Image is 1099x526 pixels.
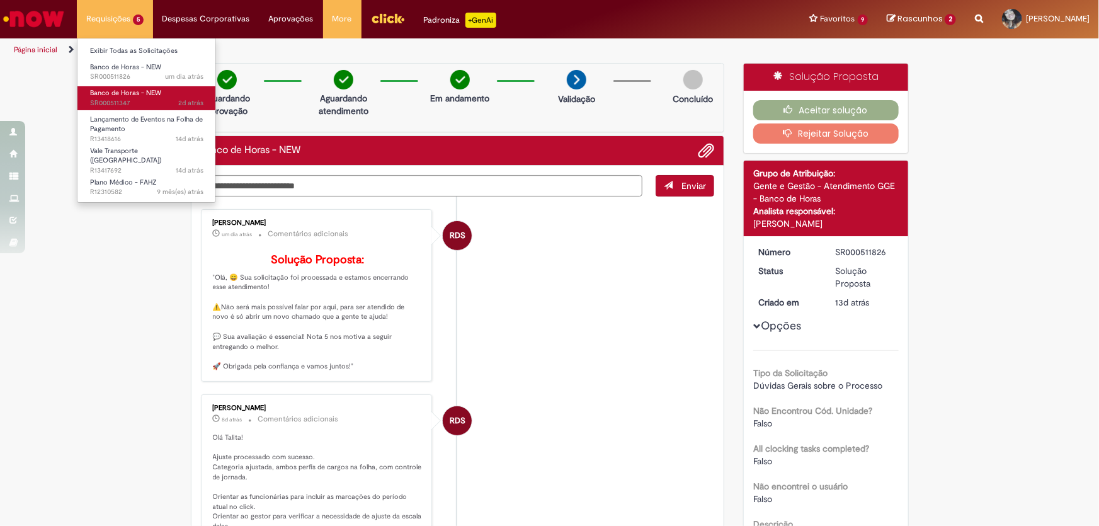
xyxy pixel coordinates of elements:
[887,13,956,25] a: Rascunhos
[897,13,943,25] span: Rascunhos
[269,13,314,25] span: Aprovações
[858,14,868,25] span: 9
[698,142,714,159] button: Adicionar anexos
[196,92,258,117] p: Aguardando Aprovação
[162,13,250,25] span: Despesas Corporativas
[77,113,216,140] a: Aberto R13418616 : Lançamento de Eventos na Folha de Pagamento
[430,92,489,105] p: Em andamento
[222,231,253,238] time: 26/08/2025 16:53:19
[749,296,826,309] dt: Criado em
[753,443,869,454] b: All clocking tasks completed?
[313,92,374,117] p: Aguardando atendimento
[753,493,772,505] span: Falso
[90,166,203,176] span: R13417692
[673,93,713,105] p: Concluído
[450,220,465,251] span: RDS
[77,86,216,110] a: Aberto SR000511347 : Banco de Horas - NEW
[371,9,405,28] img: click_logo_yellow_360x200.png
[753,167,899,180] div: Grupo de Atribuição:
[271,253,364,267] b: Solução Proposta:
[744,64,908,91] div: Solução Proposta
[836,246,894,258] div: SR000511826
[90,98,203,108] span: SR000511347
[450,70,470,89] img: check-circle-green.png
[258,414,339,425] small: Comentários adicionais
[333,13,352,25] span: More
[165,72,203,81] span: um dia atrás
[753,180,899,205] div: Gente e Gestão - Atendimento GGE - Banco de Horas
[1,6,66,31] img: ServiceNow
[753,217,899,230] div: [PERSON_NAME]
[90,88,161,98] span: Banco de Horas - NEW
[821,13,855,25] span: Favoritos
[753,123,899,144] button: Rejeitar Solução
[77,144,216,171] a: Aberto R13417692 : Vale Transporte (VT)
[465,13,496,28] p: +GenAi
[268,229,349,239] small: Comentários adicionais
[213,404,423,412] div: [PERSON_NAME]
[90,178,157,187] span: Plano Médico - FAHZ
[201,145,301,156] h2: Banco de Horas - NEW Histórico de tíquete
[683,70,703,89] img: img-circle-grey.png
[222,416,242,423] time: 20/08/2025 15:40:26
[176,134,203,144] span: 14d atrás
[443,221,472,250] div: Raquel De Souza
[165,72,203,81] time: 26/08/2025 16:53:19
[749,265,826,277] dt: Status
[9,38,723,62] ul: Trilhas de página
[90,72,203,82] span: SR000511826
[567,70,586,89] img: arrow-next.png
[213,254,423,372] p: "Olá, 😄 Sua solicitação foi processada e estamos encerrando esse atendimento! ⚠️Não será mais pos...
[222,231,253,238] span: um dia atrás
[753,455,772,467] span: Falso
[77,176,216,199] a: Aberto R12310582 : Plano Médico - FAHZ
[836,297,870,308] time: 15/08/2025 14:53:37
[558,93,595,105] p: Validação
[77,44,216,58] a: Exibir Todas as Solicitações
[90,62,161,72] span: Banco de Horas - NEW
[945,14,956,25] span: 2
[334,70,353,89] img: check-circle-green.png
[176,166,203,175] span: 14d atrás
[178,98,203,108] time: 26/08/2025 10:45:07
[753,380,882,391] span: Dúvidas Gerais sobre o Processo
[753,205,899,217] div: Analista responsável:
[836,297,870,308] span: 13d atrás
[176,166,203,175] time: 14/08/2025 13:44:21
[836,265,894,290] div: Solução Proposta
[753,405,872,416] b: Não Encontrou Cód. Unidade?
[77,38,216,203] ul: Requisições
[201,175,643,197] textarea: Digite sua mensagem aqui...
[157,187,203,197] span: 9 mês(es) atrás
[222,416,242,423] span: 8d atrás
[90,115,203,134] span: Lançamento de Eventos na Folha de Pagamento
[90,187,203,197] span: R12310582
[176,134,203,144] time: 14/08/2025 16:34:42
[133,14,144,25] span: 5
[450,406,465,436] span: RDS
[90,146,161,166] span: Vale Transporte ([GEOGRAPHIC_DATA])
[443,406,472,435] div: Raquel De Souza
[753,100,899,120] button: Aceitar solução
[213,219,423,227] div: [PERSON_NAME]
[753,418,772,429] span: Falso
[656,175,714,197] button: Enviar
[836,296,894,309] div: 15/08/2025 14:53:37
[14,45,57,55] a: Página inicial
[753,367,828,379] b: Tipo da Solicitação
[217,70,237,89] img: check-circle-green.png
[90,134,203,144] span: R13418616
[749,246,826,258] dt: Número
[424,13,496,28] div: Padroniza
[77,60,216,84] a: Aberto SR000511826 : Banco de Horas - NEW
[86,13,130,25] span: Requisições
[753,481,848,492] b: Não encontrei o usuário
[1026,13,1090,24] span: [PERSON_NAME]
[178,98,203,108] span: 2d atrás
[681,180,706,192] span: Enviar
